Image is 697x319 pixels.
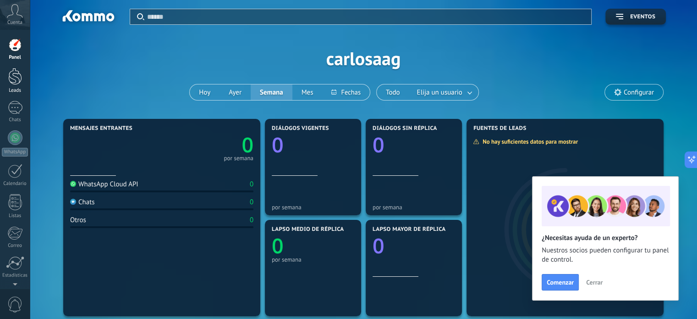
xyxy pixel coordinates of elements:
[250,198,253,207] div: 0
[2,148,28,157] div: WhatsApp
[473,125,527,132] span: Fuentes de leads
[582,275,607,289] button: Cerrar
[542,274,579,291] button: Comenzar
[292,84,323,100] button: Mes
[473,138,584,146] div: No hay suficientes datos para mostrar
[2,213,28,219] div: Listas
[624,89,654,96] span: Configurar
[373,226,445,233] span: Lapso mayor de réplica
[70,125,132,132] span: Mensajes entrantes
[250,216,253,224] div: 0
[630,14,655,20] span: Eventos
[272,125,329,132] span: Diálogos vigentes
[322,84,369,100] button: Fechas
[2,88,28,94] div: Leads
[373,204,455,211] div: por semana
[586,279,603,285] span: Cerrar
[272,256,354,263] div: por semana
[373,131,384,159] text: 0
[542,234,669,242] h2: ¿Necesitas ayuda de un experto?
[70,199,76,205] img: Chats
[373,232,384,260] text: 0
[415,86,464,99] span: Elija un usuario
[190,84,220,100] button: Hoy
[70,180,138,189] div: WhatsApp Cloud API
[70,181,76,187] img: WhatsApp Cloud API
[241,131,253,159] text: 0
[272,204,354,211] div: por semana
[2,243,28,249] div: Correo
[272,232,284,260] text: 0
[272,226,344,233] span: Lapso medio de réplica
[373,125,437,132] span: Diálogos sin réplica
[2,117,28,123] div: Chats
[70,216,86,224] div: Otros
[162,131,253,159] a: 0
[377,84,409,100] button: Todo
[220,84,251,100] button: Ayer
[250,180,253,189] div: 0
[2,181,28,187] div: Calendario
[224,156,253,161] div: por semana
[2,55,28,61] div: Panel
[542,246,669,264] span: Nuestros socios pueden configurar tu panel de control.
[251,84,292,100] button: Semana
[2,273,28,279] div: Estadísticas
[605,9,666,25] button: Eventos
[70,198,95,207] div: Chats
[409,84,478,100] button: Elija un usuario
[272,131,284,159] text: 0
[7,20,22,26] span: Cuenta
[547,279,574,285] span: Comenzar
